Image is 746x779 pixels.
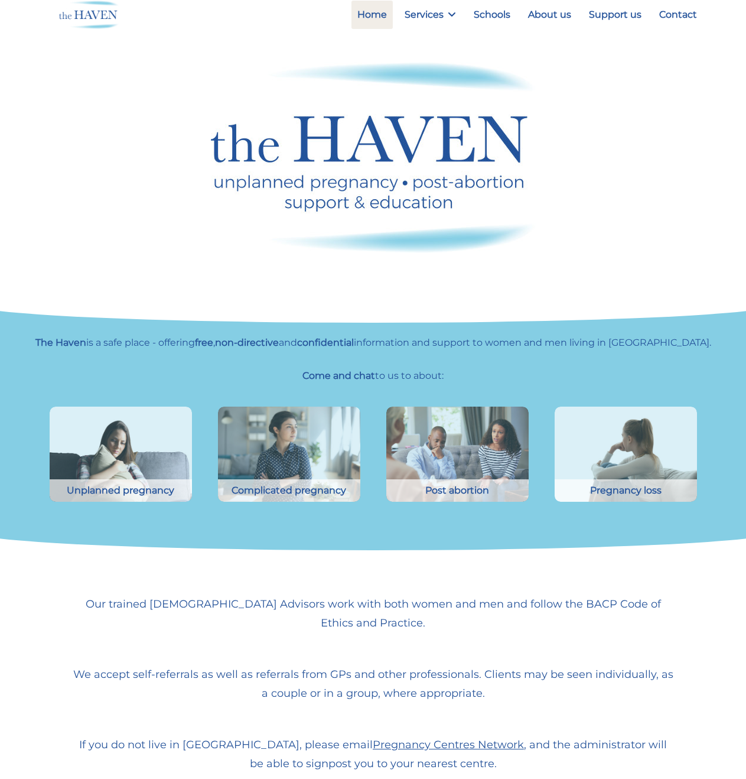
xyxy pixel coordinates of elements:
[351,1,393,29] a: Home
[50,479,192,502] div: Unplanned pregnancy
[218,493,360,504] a: Young woman discussing pregnancy problems with counsellor Complicated pregnancy
[555,407,697,502] img: Side view young woman looking away at window sitting on couch at home
[653,1,703,29] a: Contact
[386,493,529,504] a: Young couple in crisis trying solve problem during counselling Post abortion
[35,337,86,348] strong: The Haven
[218,407,360,502] img: Young woman discussing pregnancy problems with counsellor
[555,479,697,502] div: Pregnancy loss
[73,735,673,773] p: If you do not live in [GEOGRAPHIC_DATA], please email , and the administrator will be able to sig...
[555,493,697,504] a: Side view young woman looking away at window sitting on couch at home Pregnancy loss
[50,493,192,504] a: Front view of a sad girl embracing a pillow sitting on a couch Unplanned pregnancy
[399,1,462,29] a: Services
[297,337,354,348] strong: confidential
[218,479,360,502] div: Complicated pregnancy
[522,1,577,29] a: About us
[73,665,673,703] p: We accept self-referrals as well as referrals from GPs and other professionals. Clients may be se...
[50,407,192,502] img: Front view of a sad girl embracing a pillow sitting on a couch
[211,62,536,253] img: Haven logo - unplanned pregnancy, post abortion support and education
[386,479,529,502] div: Post abortion
[468,1,516,29] a: Schools
[583,1,647,29] a: Support us
[386,407,529,502] img: Young couple in crisis trying solve problem during counselling
[195,337,213,348] strong: free
[302,370,375,381] strong: Come and chat
[373,738,524,751] a: Pregnancy Centres Network
[215,337,279,348] strong: non-directive
[73,595,673,632] p: Our trained [DEMOGRAPHIC_DATA] Advisors work with both women and men and follow the BACP Code of ...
